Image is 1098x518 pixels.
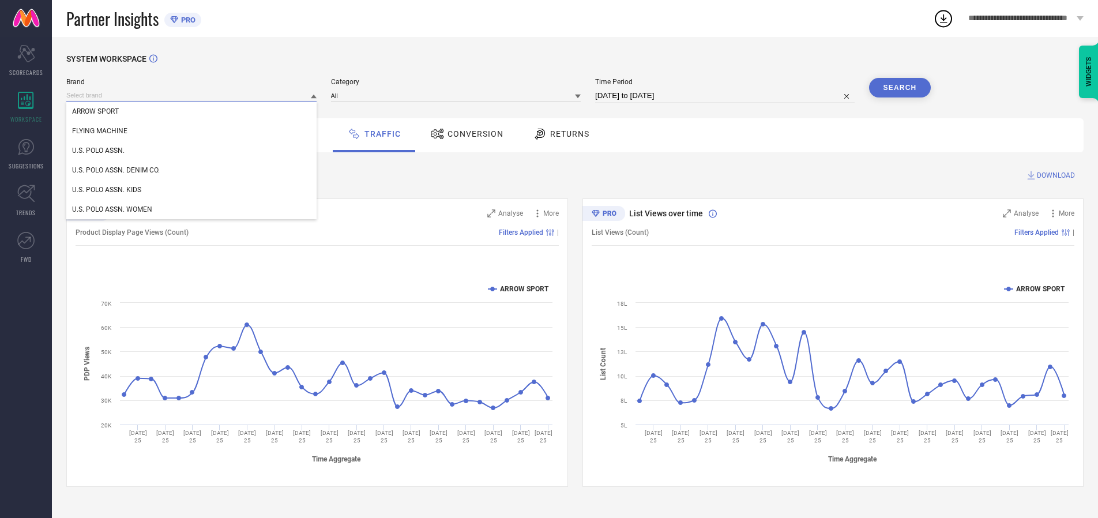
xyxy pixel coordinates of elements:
div: U.S. POLO ASSN. [66,141,317,160]
input: Select brand [66,89,317,102]
text: [DATE] 25 [1051,430,1069,444]
tspan: Time Aggregate [828,455,877,463]
text: [DATE] 25 [946,430,964,444]
span: FWD [21,255,32,264]
text: [DATE] 25 [484,430,502,444]
text: [DATE] 25 [512,430,530,444]
span: Category [331,78,581,86]
text: [DATE] 25 [1028,430,1046,444]
span: U.S. POLO ASSN. [72,147,125,155]
text: [DATE] 25 [535,430,552,444]
text: [DATE] 25 [430,430,448,444]
span: FLYING MACHINE [72,127,127,135]
text: [DATE] 25 [645,430,663,444]
text: 70K [101,301,112,307]
span: Analyse [1014,209,1039,217]
text: [DATE] 25 [348,430,366,444]
span: Filters Applied [1014,228,1059,237]
text: [DATE] 25 [321,430,339,444]
text: 15L [617,325,627,331]
svg: Zoom [1003,209,1011,217]
text: [DATE] 25 [891,430,909,444]
text: [DATE] 25 [266,430,284,444]
text: ARROW SPORT [500,285,549,293]
text: [DATE] 25 [836,430,854,444]
text: 18L [617,301,627,307]
span: Brand [66,78,317,86]
div: Open download list [933,8,954,29]
div: ARROW SPORT [66,102,317,121]
text: [DATE] 25 [754,430,772,444]
tspan: PDP Views [83,347,91,381]
div: U.S. POLO ASSN. DENIM CO. [66,160,317,180]
text: [DATE] 25 [183,430,201,444]
text: [DATE] 25 [700,430,717,444]
span: DOWNLOAD [1037,170,1075,181]
span: U.S. POLO ASSN. DENIM CO. [72,166,160,174]
text: [DATE] 25 [1001,430,1018,444]
tspan: Time Aggregate [312,455,361,463]
text: 20K [101,422,112,429]
span: WORKSPACE [10,115,42,123]
text: [DATE] 25 [211,430,229,444]
text: 8L [621,397,627,404]
text: [DATE] 25 [156,430,174,444]
text: [DATE] 25 [672,430,690,444]
span: PRO [178,16,195,24]
span: ARROW SPORT [72,107,119,115]
text: 60K [101,325,112,331]
text: 10L [617,373,627,380]
span: Analyse [498,209,523,217]
span: | [557,228,559,237]
span: SUGGESTIONS [9,162,44,170]
span: SCORECARDS [9,68,43,77]
text: 13L [617,349,627,355]
text: [DATE] 25 [919,430,937,444]
span: More [543,209,559,217]
text: [DATE] 25 [973,430,991,444]
input: Select time period [595,89,855,103]
text: 5L [621,422,627,429]
text: [DATE] 25 [129,430,147,444]
span: Time Period [595,78,855,86]
text: 40K [101,373,112,380]
span: List Views (Count) [592,228,649,237]
span: Partner Insights [66,7,159,31]
span: Traffic [364,129,401,138]
text: [DATE] 25 [457,430,475,444]
svg: Zoom [487,209,495,217]
div: FLYING MACHINE [66,121,317,141]
text: [DATE] 25 [375,430,393,444]
text: [DATE] 25 [727,430,744,444]
text: [DATE] 25 [864,430,882,444]
button: Search [869,78,931,97]
text: [DATE] 25 [403,430,420,444]
div: U.S. POLO ASSN. KIDS [66,180,317,200]
text: ARROW SPORT [1016,285,1065,293]
text: [DATE] 25 [781,430,799,444]
span: U.S. POLO ASSN. WOMEN [72,205,152,213]
span: More [1059,209,1074,217]
text: [DATE] 25 [809,430,827,444]
span: Returns [550,129,589,138]
span: SYSTEM WORKSPACE [66,54,146,63]
span: | [1073,228,1074,237]
text: [DATE] 25 [293,430,311,444]
span: List Views over time [629,209,703,218]
span: TRENDS [16,208,36,217]
span: Conversion [448,129,503,138]
tspan: List Count [599,348,607,380]
div: U.S. POLO ASSN. WOMEN [66,200,317,219]
div: Premium [582,206,625,223]
text: 30K [101,397,112,404]
span: Product Display Page Views (Count) [76,228,189,237]
span: U.S. POLO ASSN. KIDS [72,186,141,194]
text: 50K [101,349,112,355]
text: [DATE] 25 [238,430,256,444]
span: Filters Applied [499,228,543,237]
